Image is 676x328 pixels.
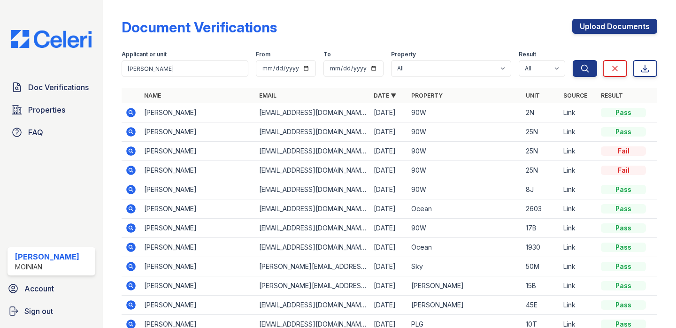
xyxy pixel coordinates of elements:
td: 90W [407,219,522,238]
label: To [323,51,331,58]
a: Upload Documents [572,19,657,34]
td: Link [560,238,597,257]
span: Sign out [24,305,53,317]
td: [PERSON_NAME] [407,296,522,315]
button: Sign out [4,302,99,320]
td: 90W [407,161,522,180]
td: 2N [522,103,560,122]
td: 15B [522,276,560,296]
td: [PERSON_NAME] [140,142,255,161]
a: Source [563,92,587,99]
td: [PERSON_NAME] [140,219,255,238]
td: [DATE] [370,122,407,142]
td: [PERSON_NAME] [140,103,255,122]
label: From [256,51,270,58]
td: [DATE] [370,199,407,219]
td: [EMAIL_ADDRESS][DOMAIN_NAME] [255,238,370,257]
td: [PERSON_NAME] [140,238,255,257]
td: [EMAIL_ADDRESS][DOMAIN_NAME] [255,142,370,161]
td: [DATE] [370,161,407,180]
td: [PERSON_NAME] [140,276,255,296]
a: Name [144,92,161,99]
td: Link [560,219,597,238]
label: Result [519,51,536,58]
td: [EMAIL_ADDRESS][DOMAIN_NAME] [255,180,370,199]
td: Ocean [407,238,522,257]
td: Sky [407,257,522,276]
td: [PERSON_NAME][EMAIL_ADDRESS][DOMAIN_NAME] [255,276,370,296]
td: Link [560,180,597,199]
label: Applicant or unit [122,51,167,58]
td: 90W [407,142,522,161]
td: Link [560,296,597,315]
td: [PERSON_NAME] [140,180,255,199]
a: Property [411,92,443,99]
td: 17B [522,219,560,238]
td: [EMAIL_ADDRESS][DOMAIN_NAME] [255,103,370,122]
a: Properties [8,100,95,119]
a: Email [259,92,277,99]
td: Link [560,142,597,161]
div: Pass [601,108,646,117]
td: 25N [522,142,560,161]
input: Search by name, email, or unit number [122,60,248,77]
a: Doc Verifications [8,78,95,97]
div: Pass [601,204,646,214]
td: Link [560,276,597,296]
a: Account [4,279,99,298]
div: [PERSON_NAME] [15,251,79,262]
td: [EMAIL_ADDRESS][DOMAIN_NAME] [255,296,370,315]
div: Fail [601,146,646,156]
div: Moinian [15,262,79,272]
td: 25N [522,122,560,142]
td: 25N [522,161,560,180]
td: Ocean [407,199,522,219]
a: FAQ [8,123,95,142]
td: [DATE] [370,257,407,276]
td: [DATE] [370,238,407,257]
td: [PERSON_NAME] [140,296,255,315]
td: 8J [522,180,560,199]
div: Pass [601,127,646,137]
td: [PERSON_NAME] [140,122,255,142]
label: Property [391,51,416,58]
div: Pass [601,281,646,290]
td: Link [560,122,597,142]
span: FAQ [28,127,43,138]
a: Unit [526,92,540,99]
td: [PERSON_NAME] [140,161,255,180]
td: [PERSON_NAME][EMAIL_ADDRESS][DOMAIN_NAME] [255,257,370,276]
td: 90W [407,103,522,122]
div: Pass [601,243,646,252]
td: 90W [407,180,522,199]
div: Document Verifications [122,19,277,36]
div: Pass [601,185,646,194]
td: [DATE] [370,103,407,122]
span: Properties [28,104,65,115]
td: [PERSON_NAME] [140,257,255,276]
td: [DATE] [370,180,407,199]
span: Account [24,283,54,294]
td: [EMAIL_ADDRESS][DOMAIN_NAME] [255,122,370,142]
div: Pass [601,262,646,271]
span: Doc Verifications [28,82,89,93]
img: CE_Logo_Blue-a8612792a0a2168367f1c8372b55b34899dd931a85d93a1a3d3e32e68fde9ad4.png [4,30,99,48]
td: [DATE] [370,296,407,315]
a: Date ▼ [374,92,396,99]
td: 1930 [522,238,560,257]
div: Fail [601,166,646,175]
td: [PERSON_NAME] [407,276,522,296]
td: 2603 [522,199,560,219]
td: Link [560,257,597,276]
a: Result [601,92,623,99]
td: [EMAIL_ADDRESS][DOMAIN_NAME] [255,199,370,219]
td: Link [560,199,597,219]
td: [EMAIL_ADDRESS][DOMAIN_NAME] [255,161,370,180]
td: 45E [522,296,560,315]
td: Link [560,161,597,180]
td: 50M [522,257,560,276]
td: 90W [407,122,522,142]
td: [EMAIL_ADDRESS][DOMAIN_NAME] [255,219,370,238]
td: [PERSON_NAME] [140,199,255,219]
td: [DATE] [370,219,407,238]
